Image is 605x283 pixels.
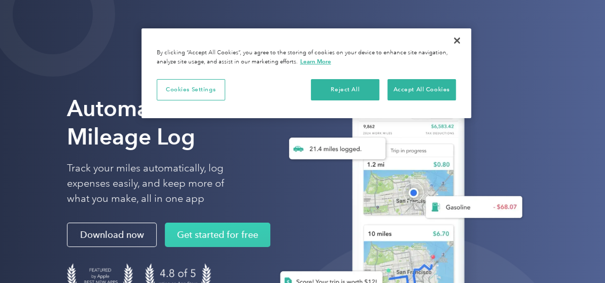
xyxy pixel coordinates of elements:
a: Download now [67,223,157,247]
div: By clicking “Accept All Cookies”, you agree to the storing of cookies on your device to enhance s... [157,49,456,66]
a: Get started for free [165,223,270,247]
button: Cookies Settings [157,79,225,100]
button: Accept All Cookies [387,79,456,100]
div: Privacy [141,28,471,118]
strong: Automate Your Mileage Log [67,95,221,150]
p: Track your miles automatically, log expenses easily, and keep more of what you make, all in one app [67,161,239,206]
button: Reject All [311,79,379,100]
a: More information about your privacy, opens in a new tab [300,58,331,65]
button: Close [446,29,468,52]
div: Cookie banner [141,28,471,118]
